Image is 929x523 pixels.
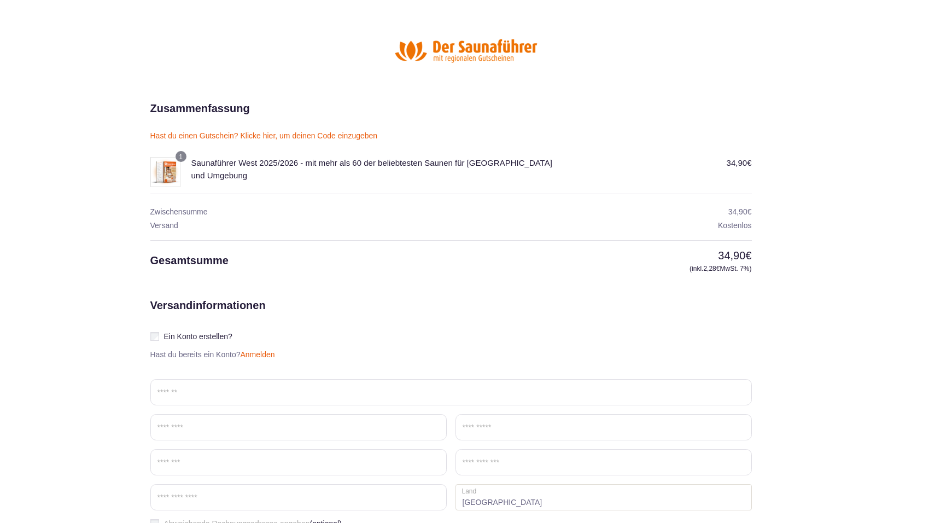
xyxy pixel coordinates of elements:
span: € [747,207,752,216]
h2: Zusammenfassung [150,100,250,117]
p: Hast du bereits ein Konto? [146,350,279,359]
h2: Versandinformationen [150,297,266,379]
span: Zwischensumme [150,207,208,216]
bdi: 34,90 [718,249,751,261]
a: Hast du einen Gutschein? Klicke hier, um deinen Code einzugeben [150,131,378,140]
span: Kostenlos [718,221,751,230]
small: (inkl. MwSt. 7%) [577,264,752,274]
span: 1 [179,153,183,161]
span: € [716,265,720,272]
span: € [747,158,751,167]
strong: [GEOGRAPHIC_DATA] [455,484,752,510]
a: Anmelden [241,350,275,359]
span: Gesamtsumme [150,254,229,266]
bdi: 34,90 [728,207,752,216]
span: Saunaführer West 2025/2026 - mit mehr als 60 der beliebtesten Saunen für [GEOGRAPHIC_DATA] und Um... [191,158,552,180]
span: 2,28 [703,265,720,272]
span: Ein Konto erstellen? [164,332,232,341]
input: Ein Konto erstellen? [150,332,159,341]
img: Saunaführer West 2025/2026 - mit mehr als 60 der beliebtesten Saunen für Nordrhein-Westfalen und ... [150,157,180,187]
span: € [745,249,751,261]
span: Versand [150,221,178,230]
bdi: 34,90 [727,158,752,167]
